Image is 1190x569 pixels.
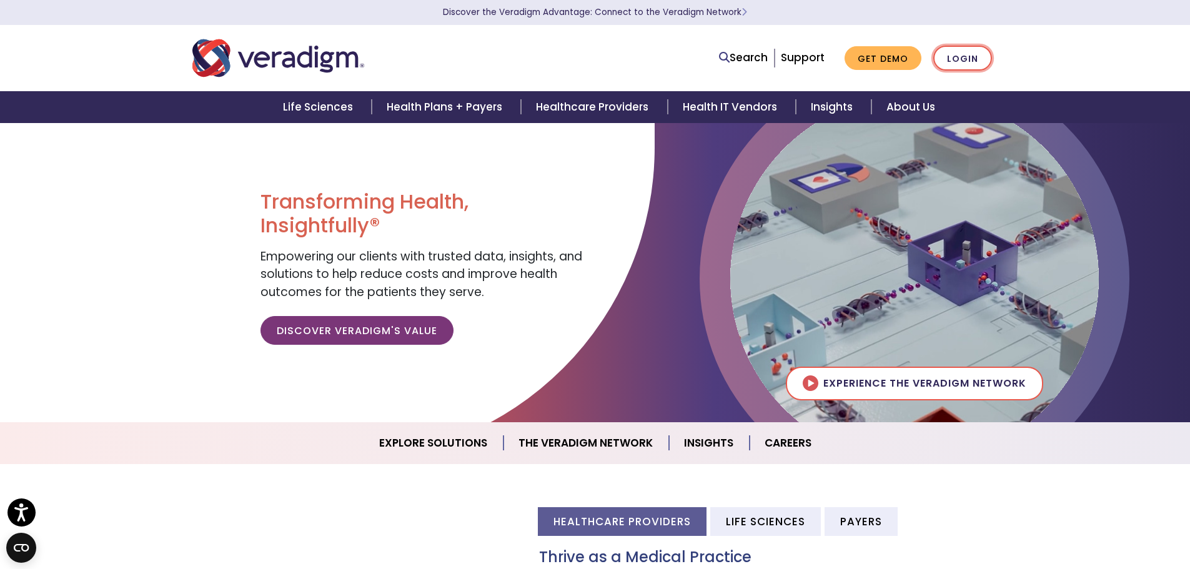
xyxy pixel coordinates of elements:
[268,91,372,123] a: Life Sciences
[6,533,36,563] button: Open CMP widget
[668,91,796,123] a: Health IT Vendors
[503,427,669,459] a: The Veradigm Network
[669,427,750,459] a: Insights
[260,316,454,345] a: Discover Veradigm's Value
[443,6,747,18] a: Discover the Veradigm Advantage: Connect to the Veradigm NetworkLearn More
[845,46,921,71] a: Get Demo
[710,507,821,535] li: Life Sciences
[260,190,585,238] h1: Transforming Health, Insightfully®
[192,37,364,79] img: Veradigm logo
[781,50,825,65] a: Support
[950,479,1175,554] iframe: Drift Chat Widget
[741,6,747,18] span: Learn More
[260,248,582,300] span: Empowering our clients with trusted data, insights, and solutions to help reduce costs and improv...
[372,91,521,123] a: Health Plans + Payers
[750,427,826,459] a: Careers
[871,91,950,123] a: About Us
[364,427,503,459] a: Explore Solutions
[538,507,707,535] li: Healthcare Providers
[796,91,871,123] a: Insights
[933,46,992,71] a: Login
[539,548,998,567] h3: Thrive as a Medical Practice
[521,91,667,123] a: Healthcare Providers
[719,49,768,66] a: Search
[825,507,898,535] li: Payers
